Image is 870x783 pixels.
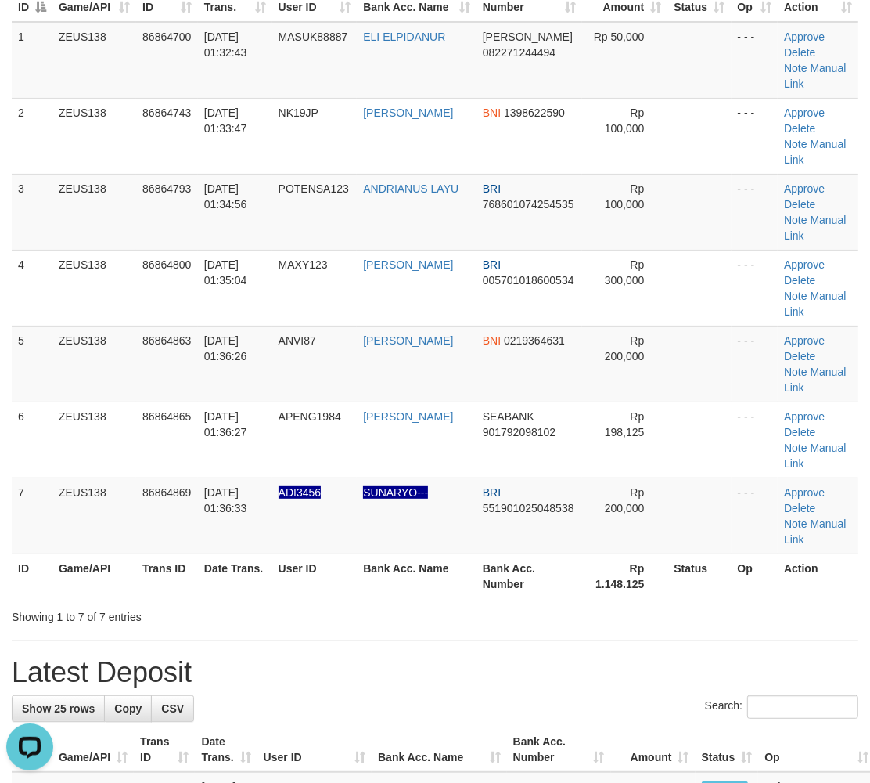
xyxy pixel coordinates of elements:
[363,258,453,271] a: [PERSON_NAME]
[605,106,645,135] span: Rp 100,000
[784,214,846,242] a: Manual Link
[279,486,321,499] span: Nama rekening ada tanda titik/strip, harap diedit
[204,486,247,514] span: [DATE] 01:36:33
[52,326,136,402] td: ZEUS138
[279,334,316,347] span: ANVI87
[732,250,778,326] td: - - -
[483,258,501,271] span: BRI
[12,98,52,174] td: 2
[504,334,565,347] span: Copy 0219364631 to clipboard
[272,554,358,598] th: User ID
[784,366,846,394] a: Manual Link
[279,31,348,43] span: MASUK88887
[784,426,815,438] a: Delete
[12,657,858,688] h1: Latest Deposit
[204,410,247,438] span: [DATE] 01:36:27
[784,62,807,74] a: Note
[483,410,534,423] span: SEABANK
[6,6,53,53] button: Open LiveChat chat widget
[483,426,555,438] span: Copy 901792098102 to clipboard
[784,46,815,59] a: Delete
[483,274,574,287] span: Copy 005701018600534 to clipboard
[204,182,247,211] span: [DATE] 01:34:56
[204,258,247,287] span: [DATE] 01:35:04
[483,502,574,514] span: Copy 551901025048538 to clipboard
[747,695,858,719] input: Search:
[204,31,247,59] span: [DATE] 01:32:43
[784,31,825,43] a: Approve
[204,106,247,135] span: [DATE] 01:33:47
[142,106,191,119] span: 86864743
[483,182,501,195] span: BRI
[784,518,846,546] a: Manual Link
[279,106,318,119] span: NK19JP
[605,486,645,514] span: Rp 200,000
[12,695,105,722] a: Show 25 rows
[52,174,136,250] td: ZEUS138
[52,478,136,554] td: ZEUS138
[363,334,453,347] a: [PERSON_NAME]
[732,402,778,478] td: - - -
[22,702,95,715] span: Show 25 rows
[363,106,453,119] a: [PERSON_NAME]
[52,402,136,478] td: ZEUS138
[279,258,328,271] span: MAXY123
[784,258,825,271] a: Approve
[142,410,191,423] span: 86864865
[104,695,152,722] a: Copy
[363,31,445,43] a: ELI ELPIDANUR
[784,350,815,363] a: Delete
[705,695,858,719] label: Search:
[784,366,807,378] a: Note
[142,334,191,347] span: 86864863
[142,182,191,195] span: 86864793
[114,702,142,715] span: Copy
[257,727,372,772] th: User ID: activate to sort column ascending
[483,198,574,211] span: Copy 768601074254535 to clipboard
[12,478,52,554] td: 7
[667,554,731,598] th: Status
[279,410,341,423] span: APENG1984
[784,290,846,318] a: Manual Link
[778,554,858,598] th: Action
[363,486,428,499] a: SUNARYO---
[142,258,191,271] span: 86864800
[12,603,351,625] div: Showing 1 to 7 of 7 entries
[363,182,458,195] a: ANDRIANUS LAYU
[142,31,191,43] span: 86864700
[605,258,645,287] span: Rp 300,000
[784,334,825,347] a: Approve
[483,334,501,347] span: BNI
[784,518,807,530] a: Note
[507,727,611,772] th: Bank Acc. Number: activate to sort column ascending
[784,182,825,195] a: Approve
[732,554,778,598] th: Op
[483,106,501,119] span: BNI
[12,250,52,326] td: 4
[476,554,582,598] th: Bank Acc. Number
[52,22,136,99] td: ZEUS138
[732,326,778,402] td: - - -
[784,442,807,454] a: Note
[594,31,645,43] span: Rp 50,000
[611,727,696,772] th: Amount: activate to sort column ascending
[134,727,195,772] th: Trans ID: activate to sort column ascending
[784,442,846,470] a: Manual Link
[12,22,52,99] td: 1
[605,410,645,438] span: Rp 198,125
[12,174,52,250] td: 3
[357,554,476,598] th: Bank Acc. Name
[784,138,846,166] a: Manual Link
[605,182,645,211] span: Rp 100,000
[161,702,184,715] span: CSV
[52,250,136,326] td: ZEUS138
[195,727,257,772] th: Date Trans.: activate to sort column ascending
[784,502,815,514] a: Delete
[204,334,247,363] span: [DATE] 01:36:26
[142,486,191,499] span: 86864869
[732,22,778,99] td: - - -
[363,410,453,423] a: [PERSON_NAME]
[784,198,815,211] a: Delete
[582,554,668,598] th: Rp 1.148.125
[784,106,825,119] a: Approve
